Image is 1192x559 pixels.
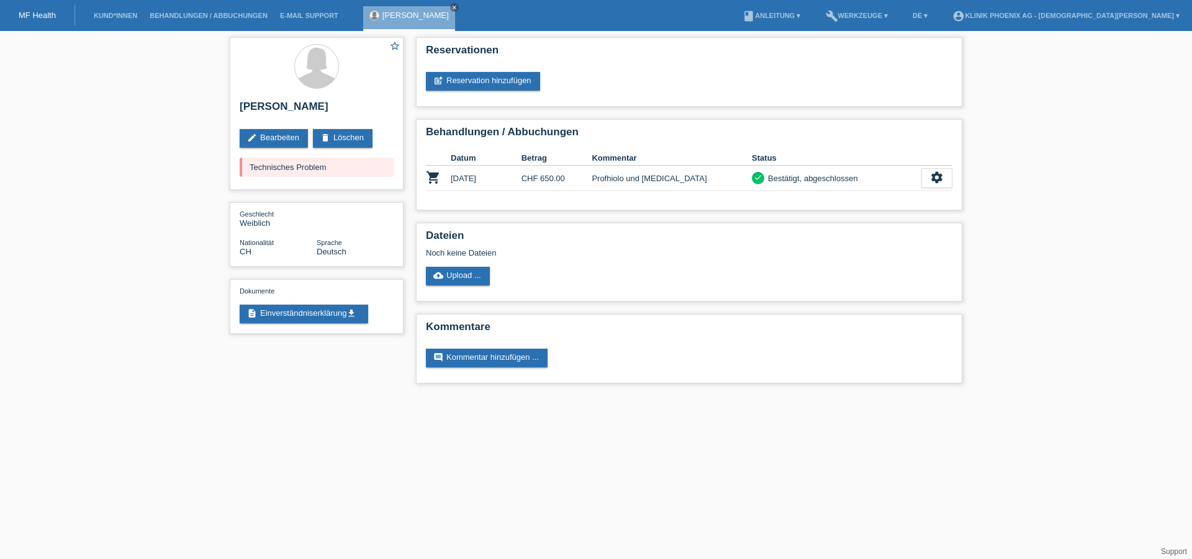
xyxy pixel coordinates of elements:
[752,151,921,166] th: Status
[247,308,257,318] i: description
[433,271,443,280] i: cloud_upload
[426,349,548,367] a: commentKommentar hinzufügen ...
[88,12,143,19] a: Kund*innen
[426,170,441,185] i: POSP00022368
[592,166,752,191] td: Profhiolo und [MEDICAL_DATA]
[389,40,400,53] a: star_border
[521,151,592,166] th: Betrag
[317,239,342,246] span: Sprache
[346,308,356,318] i: get_app
[426,72,540,91] a: post_addReservation hinzufügen
[143,12,274,19] a: Behandlungen / Abbuchungen
[426,230,952,248] h2: Dateien
[433,76,443,86] i: post_add
[240,305,368,323] a: descriptionEinverständniserklärungget_app
[451,151,521,166] th: Datum
[764,172,858,185] div: Bestätigt, abgeschlossen
[1161,547,1187,556] a: Support
[320,133,330,143] i: delete
[426,126,952,145] h2: Behandlungen / Abbuchungen
[592,151,752,166] th: Kommentar
[426,267,490,285] a: cloud_uploadUpload ...
[317,247,346,256] span: Deutsch
[754,173,762,182] i: check
[240,287,274,295] span: Dokumente
[313,129,372,148] a: deleteLöschen
[389,40,400,51] i: star_border
[451,4,458,11] i: close
[450,3,459,12] a: close
[819,12,895,19] a: buildWerkzeuge ▾
[952,10,965,22] i: account_circle
[240,247,251,256] span: Schweiz
[274,12,345,19] a: E-Mail Support
[240,101,394,119] h2: [PERSON_NAME]
[743,10,755,22] i: book
[247,133,257,143] i: edit
[426,248,805,257] div: Noch keine Dateien
[382,11,449,20] a: [PERSON_NAME]
[826,10,838,22] i: build
[240,129,308,148] a: editBearbeiten
[240,158,394,177] div: Technisches Problem
[736,12,806,19] a: bookAnleitung ▾
[240,210,274,218] span: Geschlecht
[946,12,1186,19] a: account_circleKlinik Phoenix AG - [DEMOGRAPHIC_DATA][PERSON_NAME] ▾
[451,166,521,191] td: [DATE]
[240,209,317,228] div: Weiblich
[240,239,274,246] span: Nationalität
[433,352,443,362] i: comment
[19,11,56,20] a: MF Health
[906,12,934,19] a: DE ▾
[930,171,944,184] i: settings
[426,321,952,339] h2: Kommentare
[521,166,592,191] td: CHF 650.00
[426,44,952,63] h2: Reservationen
